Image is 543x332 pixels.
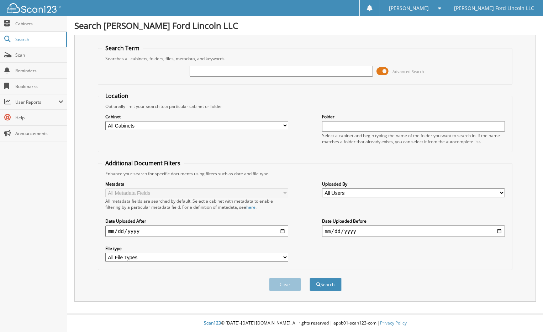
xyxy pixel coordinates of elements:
[102,103,508,109] div: Optionally limit your search to a particular cabinet or folder
[204,320,221,326] span: Scan123
[392,69,424,74] span: Advanced Search
[246,204,255,210] a: here
[15,68,63,74] span: Reminders
[67,315,543,332] div: © [DATE]-[DATE] [DOMAIN_NAME]. All rights reserved | appb01-scan123-com |
[322,133,505,145] div: Select a cabinet and begin typing the name of the folder you want to search in. If the name match...
[322,218,505,224] label: Date Uploaded Before
[380,320,407,326] a: Privacy Policy
[389,6,429,10] span: [PERSON_NAME]
[15,52,63,58] span: Scan
[454,6,534,10] span: [PERSON_NAME] Ford Lincoln LLC
[322,225,505,237] input: end
[102,56,508,62] div: Searches all cabinets, folders, files, metadata, and keywords
[74,20,536,31] h1: Search [PERSON_NAME] Ford Lincoln LLC
[102,92,132,100] legend: Location
[269,278,301,291] button: Clear
[102,44,143,52] legend: Search Term
[105,225,288,237] input: start
[105,198,288,210] div: All metadata fields are searched by default. Select a cabinet with metadata to enable filtering b...
[7,3,60,13] img: scan123-logo-white.svg
[15,21,63,27] span: Cabinets
[310,278,342,291] button: Search
[15,99,58,105] span: User Reports
[15,36,62,42] span: Search
[322,181,505,187] label: Uploaded By
[15,83,63,89] span: Bookmarks
[322,114,505,120] label: Folder
[102,171,508,177] div: Enhance your search for specific documents using filters such as date and file type.
[15,115,63,121] span: Help
[102,159,184,167] legend: Additional Document Filters
[105,114,288,120] label: Cabinet
[15,130,63,136] span: Announcements
[105,245,288,251] label: File type
[105,181,288,187] label: Metadata
[105,218,288,224] label: Date Uploaded After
